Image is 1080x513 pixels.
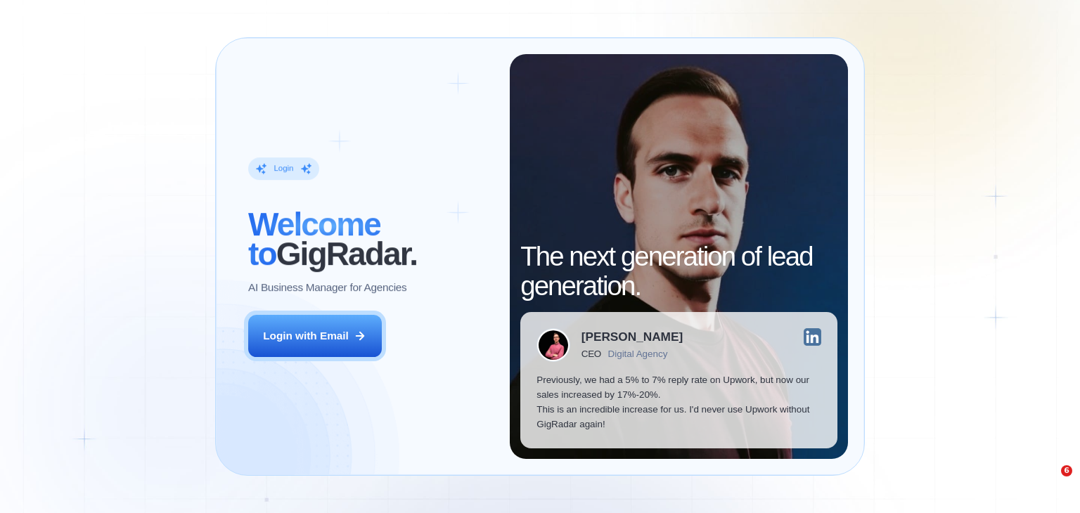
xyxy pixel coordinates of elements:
p: Previously, we had a 5% to 7% reply rate on Upwork, but now our sales increased by 17%-20%. This ... [536,372,821,432]
h2: ‍ GigRadar. [248,210,494,269]
p: AI Business Manager for Agencies [248,280,406,294]
span: Welcome to [248,207,380,273]
div: Digital Agency [608,349,668,359]
div: Login with Email [263,328,349,343]
div: CEO [581,349,601,359]
div: [PERSON_NAME] [581,331,683,343]
span: 6 [1061,465,1072,476]
h2: The next generation of lead generation. [520,242,837,301]
button: Login with Email [248,315,382,357]
div: Login [274,164,293,174]
iframe: Intercom live chat [1032,465,1066,499]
